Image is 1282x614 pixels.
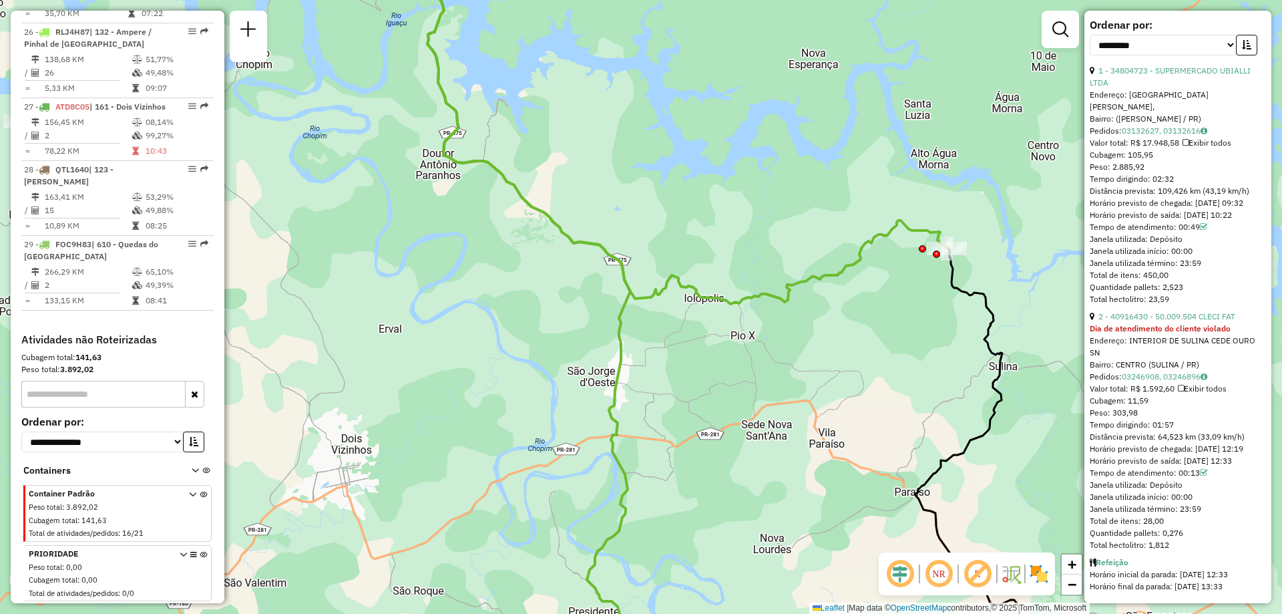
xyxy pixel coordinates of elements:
[1090,371,1266,383] div: Pedidos:
[55,164,89,174] span: QTL1640
[1090,113,1266,125] div: Bairro: ([PERSON_NAME] / PR)
[89,102,166,112] span: | 161 - Dois Vizinhos
[62,563,64,572] span: :
[44,219,132,233] td: 10,89 KM
[1090,269,1266,281] div: Total de itens: 450,00
[1090,443,1266,455] div: Horário previsto de chegada: [DATE] 12:19
[21,333,214,346] h4: Atividades não Roteirizadas
[31,55,39,63] i: Distância Total
[24,82,31,95] td: =
[24,27,152,49] span: | 132 - Ampere / Pinhal de [GEOGRAPHIC_DATA]
[24,164,114,186] span: | 123 - [PERSON_NAME]
[24,144,31,158] td: =
[1122,126,1207,136] a: 03132627, 03132616
[1096,557,1128,567] a: Refeição
[118,589,120,598] span: :
[1090,293,1266,305] div: Total hectolitro: 23,59
[66,502,98,512] span: 3.892,02
[31,69,39,77] i: Total de Atividades
[132,268,142,276] i: % de utilização do peso
[145,265,208,279] td: 65,10%
[77,575,79,585] span: :
[188,240,196,248] em: Opções
[923,558,955,590] span: Ocultar NR
[145,279,208,292] td: 49,39%
[1090,408,1138,418] span: Peso: 303,98
[3,114,37,128] div: Atividade não roteirizada - IVANEA RAUPP BRATTI
[29,575,77,585] span: Cubagem total
[31,281,39,289] i: Total de Atividades
[1090,335,1266,359] div: Endereço: INTERIOR DE SULINA CEDE OURO SN
[1090,383,1266,395] div: Valor total: R$ 1.592,60
[1098,311,1235,321] a: 2 - 40916430 - 50.009.504 CLECI FAT
[1090,209,1266,221] div: Horário previsto de saída: [DATE] 10:22
[200,165,208,173] em: Rota exportada
[132,84,139,92] i: Tempo total em rota
[132,222,139,230] i: Tempo total em rota
[1090,281,1266,293] div: Quantidade pallets: 2,523
[235,16,262,46] a: Nova sessão e pesquisa
[1178,383,1227,394] span: Exibir todos
[132,281,142,289] i: % de utilização da cubagem
[145,219,208,233] td: 08:25
[809,603,1090,614] div: Map data © contributors,© 2025 TomTom, Microsoft
[1000,563,1022,585] img: Fluxo de ruas
[1062,555,1082,575] a: Zoom in
[24,294,31,307] td: =
[1236,35,1257,55] button: Ordem crescente
[29,516,77,525] span: Cubagem total
[132,297,139,305] i: Tempo total em rota
[44,279,132,292] td: 2
[884,558,916,590] span: Ocultar deslocamento
[55,102,89,112] span: ATD8C05
[891,603,947,613] a: OpenStreetMap
[1068,556,1076,573] span: +
[1090,137,1266,149] div: Valor total: R$ 17.948,58
[24,27,152,49] span: 26 -
[1090,233,1266,245] div: Janela utilizada: Depósito
[118,528,120,538] span: :
[1090,467,1266,479] div: Tempo de atendimento: 00:13
[1090,455,1266,467] div: Horário previsto de saída: [DATE] 12:33
[1090,503,1266,515] div: Janela utilizada término: 23:59
[1068,576,1076,593] span: −
[145,53,208,66] td: 51,77%
[145,144,208,158] td: 10:43
[24,102,166,112] span: 27 -
[1047,16,1074,43] a: Exibir filtros
[961,558,994,590] span: Exibir rótulo
[23,464,174,478] span: Containers
[145,82,208,95] td: 09:07
[145,66,208,80] td: 49,48%
[44,265,132,279] td: 266,29 KM
[44,82,132,95] td: 5,33 KM
[24,219,31,233] td: =
[132,69,142,77] i: % de utilização da cubagem
[44,204,132,217] td: 15
[24,204,31,217] td: /
[75,352,101,362] strong: 141,63
[44,129,132,142] td: 2
[29,563,62,572] span: Peso total
[1183,138,1231,148] span: Exibir todos
[847,603,849,613] span: |
[44,190,132,204] td: 163,41 KM
[1090,221,1266,233] div: Tempo de atendimento: 00:49
[132,118,142,126] i: % de utilização do peso
[190,551,197,601] i: Opções
[1090,150,1153,160] span: Cubagem: 105,95
[132,132,142,140] i: % de utilização da cubagem
[1201,127,1207,135] i: Observações
[1090,581,1266,593] div: Horário final da parada: [DATE] 13:33
[44,7,128,20] td: 35,70 KM
[1090,527,1266,539] div: Quantidade pallets: 0,276
[200,102,208,110] em: Rota exportada
[188,102,196,110] em: Opções
[24,66,31,80] td: /
[1090,245,1266,257] div: Janela utilizada início: 00:00
[1090,197,1266,209] div: Horário previsto de chegada: [DATE] 09:32
[66,563,82,572] span: 0,00
[813,603,845,613] a: Leaflet
[145,204,208,217] td: 49,88%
